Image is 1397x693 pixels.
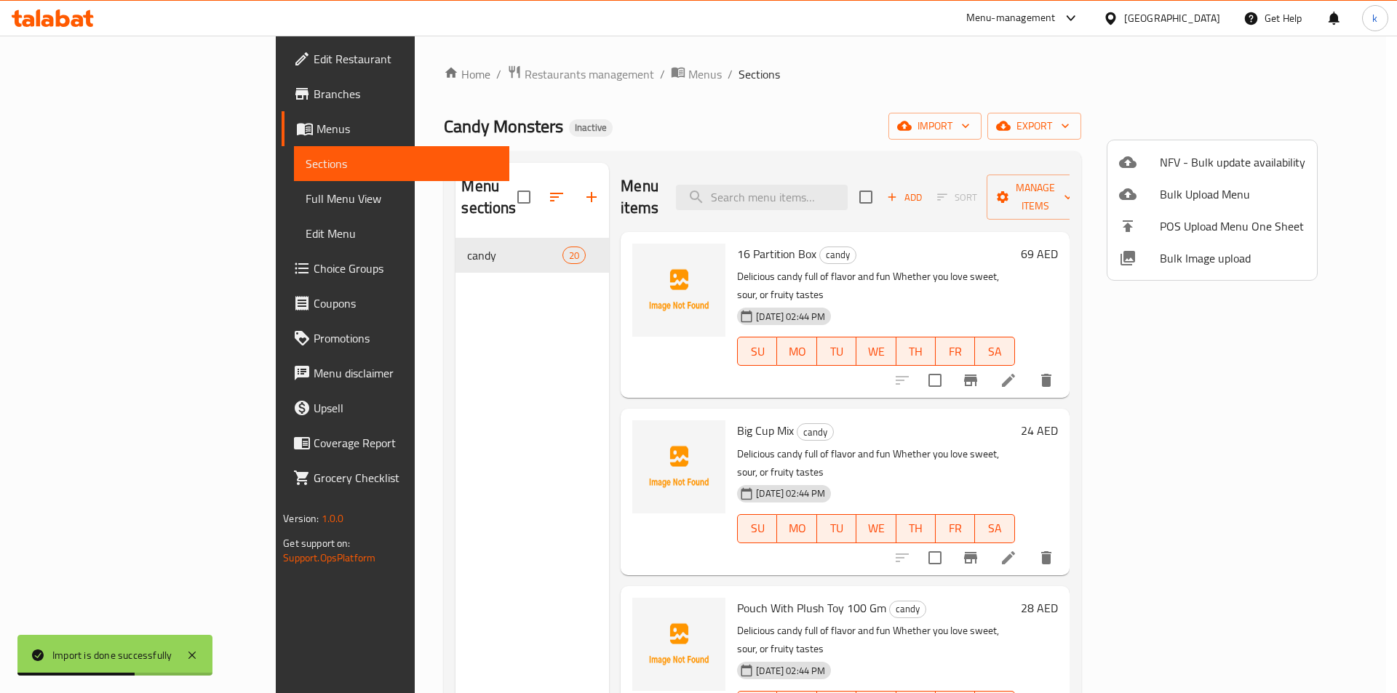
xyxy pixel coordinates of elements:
span: Bulk Image upload [1160,249,1305,267]
li: POS Upload Menu One Sheet [1107,210,1317,242]
div: Import is done successfully [52,647,172,663]
span: POS Upload Menu One Sheet [1160,217,1305,235]
li: Upload bulk menu [1107,178,1317,210]
span: NFV - Bulk update availability [1160,153,1305,171]
span: Bulk Upload Menu [1160,185,1305,203]
li: NFV - Bulk update availability [1107,146,1317,178]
